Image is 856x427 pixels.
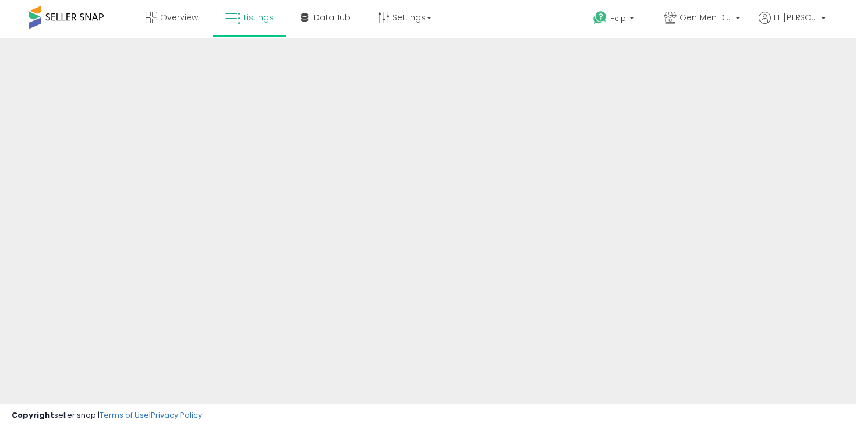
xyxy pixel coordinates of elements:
[759,12,826,38] a: Hi [PERSON_NAME]
[12,410,54,421] strong: Copyright
[593,10,607,25] i: Get Help
[243,12,274,23] span: Listings
[610,13,626,23] span: Help
[680,12,732,23] span: Gen Men Distributor
[774,12,818,23] span: Hi [PERSON_NAME]
[151,410,202,421] a: Privacy Policy
[12,410,202,421] div: seller snap | |
[100,410,149,421] a: Terms of Use
[160,12,198,23] span: Overview
[584,2,646,38] a: Help
[314,12,351,23] span: DataHub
